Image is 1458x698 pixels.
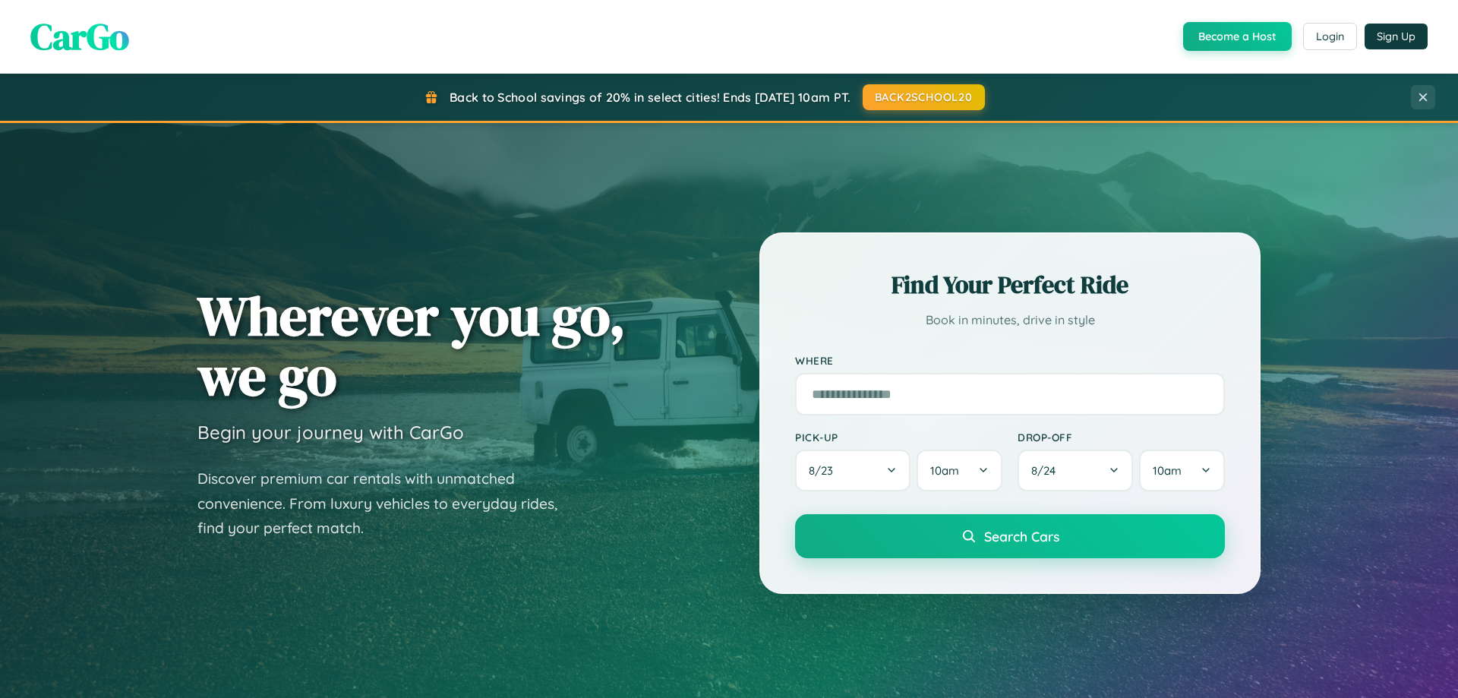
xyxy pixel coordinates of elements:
span: Search Cars [984,528,1059,545]
span: 8 / 24 [1031,463,1063,478]
h3: Begin your journey with CarGo [197,421,464,444]
span: Back to School savings of 20% in select cities! Ends [DATE] 10am PT. [450,90,850,105]
span: CarGo [30,11,129,62]
span: 10am [1153,463,1182,478]
span: 8 / 23 [809,463,841,478]
span: 10am [930,463,959,478]
button: BACK2SCHOOL20 [863,84,985,110]
h2: Find Your Perfect Ride [795,268,1225,302]
label: Where [795,354,1225,367]
button: 8/23 [795,450,910,491]
label: Drop-off [1018,431,1225,444]
button: Login [1303,23,1357,50]
button: Search Cars [795,514,1225,558]
label: Pick-up [795,431,1002,444]
p: Book in minutes, drive in style [795,309,1225,331]
button: 10am [917,450,1002,491]
button: 8/24 [1018,450,1133,491]
button: Become a Host [1183,22,1292,51]
button: 10am [1139,450,1225,491]
button: Sign Up [1365,24,1428,49]
p: Discover premium car rentals with unmatched convenience. From luxury vehicles to everyday rides, ... [197,466,577,541]
h1: Wherever you go, we go [197,286,626,406]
